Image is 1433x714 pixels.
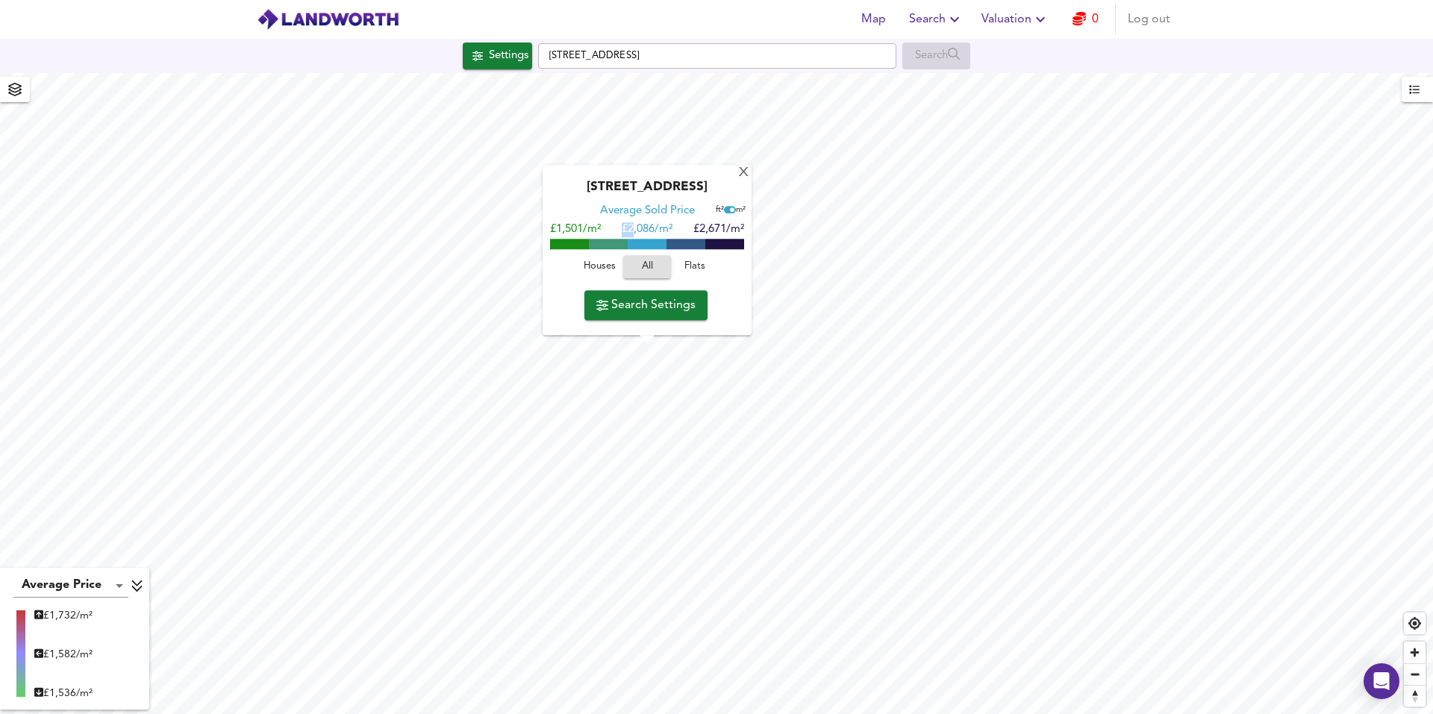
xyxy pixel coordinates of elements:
div: [STREET_ADDRESS] [550,181,744,204]
span: All [631,259,664,276]
img: logo [257,8,399,31]
span: Flats [675,259,715,276]
button: Settings [463,43,532,69]
span: £1,501/m² [550,225,601,236]
span: Reset bearing to north [1404,686,1426,707]
input: Enter a location... [538,43,896,69]
span: Search Settings [596,295,696,316]
div: £ 1,582/m² [34,647,93,662]
span: Houses [579,259,619,276]
button: All [623,256,671,279]
div: £ 1,536/m² [34,686,93,701]
button: Zoom in [1404,642,1426,663]
button: Search Settings [584,290,708,320]
button: Valuation [975,4,1055,34]
div: Open Intercom Messenger [1364,663,1399,699]
span: Map [855,9,891,30]
a: 0 [1073,9,1099,30]
button: Log out [1122,4,1176,34]
div: Average Sold Price [600,204,695,219]
span: ft² [716,207,724,215]
div: Average Price [13,574,128,598]
button: Search [903,4,970,34]
div: X [737,166,750,181]
button: Flats [671,256,719,279]
span: £ 2,086/m² [622,225,672,236]
span: m² [736,207,746,215]
button: Zoom out [1404,663,1426,685]
button: 0 [1061,4,1109,34]
button: Map [849,4,897,34]
span: Log out [1128,9,1170,30]
div: £ 1,732/m² [34,608,93,623]
button: Houses [575,256,623,279]
button: Find my location [1404,613,1426,634]
span: Valuation [981,9,1049,30]
span: £2,671/m² [693,225,744,236]
div: Settings [489,46,528,66]
button: Reset bearing to north [1404,685,1426,707]
span: Search [909,9,964,30]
